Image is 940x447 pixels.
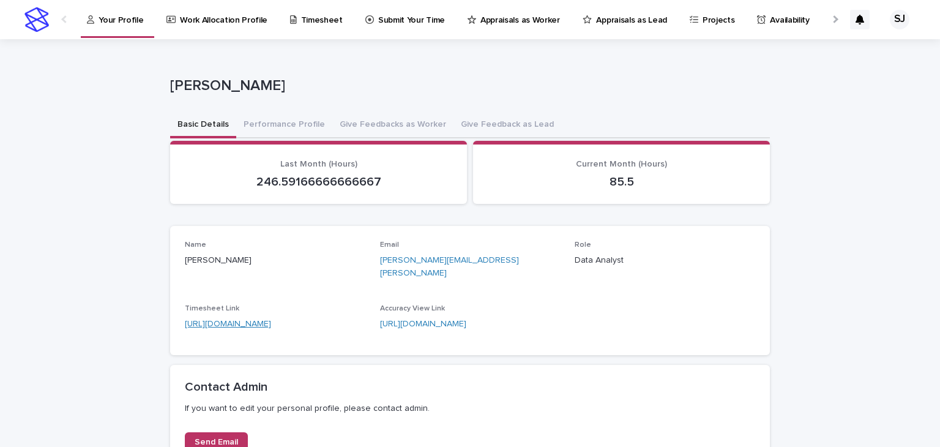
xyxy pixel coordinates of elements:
button: Give Feedback as Lead [453,113,561,138]
span: Accuracy View Link [380,305,445,312]
img: stacker-logo-s-only.png [24,7,49,32]
span: Timesheet Link [185,305,239,312]
span: Last Month (Hours) [280,160,357,168]
span: Send Email [195,438,238,446]
p: Data Analyst [575,254,755,267]
span: Current Month (Hours) [576,160,667,168]
a: [PERSON_NAME][EMAIL_ADDRESS][PERSON_NAME] [380,256,519,277]
div: SJ [890,10,909,29]
span: Role [575,241,591,249]
h2: Contact Admin [185,380,755,394]
button: Performance Profile [236,113,332,138]
p: [PERSON_NAME] [185,254,365,267]
p: 246.59166666666667 [185,175,452,189]
p: [PERSON_NAME] [170,77,765,95]
p: If you want to edit your personal profile, please contact admin. [185,403,755,414]
p: 85.5 [488,175,755,189]
span: Name [185,241,206,249]
button: Give Feedbacks as Worker [332,113,453,138]
button: Basic Details [170,113,236,138]
a: [URL][DOMAIN_NAME] [185,320,271,328]
span: Email [380,241,399,249]
a: [URL][DOMAIN_NAME] [380,320,466,328]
